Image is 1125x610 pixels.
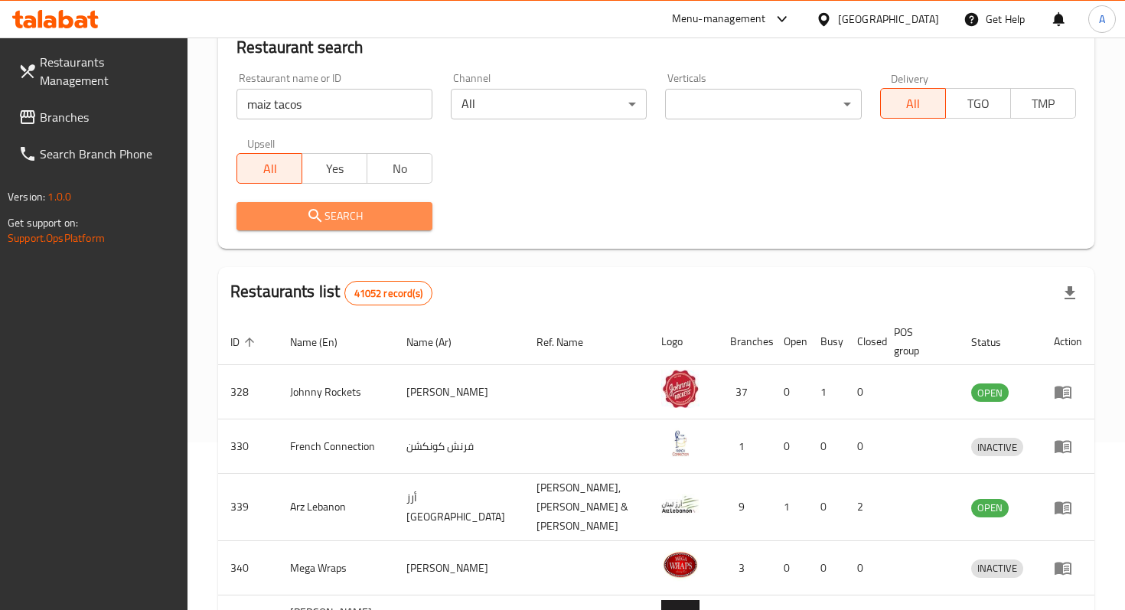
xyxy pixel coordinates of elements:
[661,485,699,524] img: Arz Lebanon
[394,419,524,474] td: فرنش كونكشن
[230,333,259,351] span: ID
[945,88,1011,119] button: TGO
[845,541,882,595] td: 0
[649,318,718,365] th: Logo
[302,153,367,184] button: Yes
[880,88,946,119] button: All
[661,370,699,408] img: Johnny Rockets
[6,99,187,135] a: Branches
[47,187,71,207] span: 1.0.0
[8,187,45,207] span: Version:
[236,89,432,119] input: Search for restaurant name or ID..
[971,438,1023,456] div: INACTIVE
[394,474,524,541] td: أرز [GEOGRAPHIC_DATA]
[1054,559,1082,577] div: Menu
[218,365,278,419] td: 328
[394,365,524,419] td: [PERSON_NAME]
[971,439,1023,456] span: INACTIVE
[718,474,771,541] td: 9
[278,541,394,595] td: Mega Wraps
[718,541,771,595] td: 3
[952,93,1005,115] span: TGO
[344,281,432,305] div: Total records count
[1017,93,1070,115] span: TMP
[845,474,882,541] td: 2
[771,365,808,419] td: 0
[1054,383,1082,401] div: Menu
[718,419,771,474] td: 1
[661,546,699,584] img: Mega Wraps
[236,36,1076,59] h2: Restaurant search
[218,541,278,595] td: 340
[278,474,394,541] td: Arz Lebanon
[971,499,1009,517] span: OPEN
[236,153,302,184] button: All
[406,333,471,351] span: Name (Ar)
[249,207,420,226] span: Search
[218,474,278,541] td: 339
[771,318,808,365] th: Open
[345,286,432,301] span: 41052 record(s)
[243,158,296,180] span: All
[971,559,1023,578] div: INACTIVE
[838,11,939,28] div: [GEOGRAPHIC_DATA]
[1054,437,1082,455] div: Menu
[808,365,845,419] td: 1
[290,333,357,351] span: Name (En)
[40,145,175,163] span: Search Branch Phone
[718,318,771,365] th: Branches
[451,89,647,119] div: All
[367,153,432,184] button: No
[771,474,808,541] td: 1
[718,365,771,419] td: 37
[230,280,432,305] h2: Restaurants list
[218,419,278,474] td: 330
[8,228,105,248] a: Support.OpsPlatform
[971,383,1009,402] div: OPEN
[971,333,1021,351] span: Status
[6,135,187,172] a: Search Branch Phone
[887,93,940,115] span: All
[891,73,929,83] label: Delivery
[394,541,524,595] td: [PERSON_NAME]
[373,158,426,180] span: No
[771,419,808,474] td: 0
[845,318,882,365] th: Closed
[524,474,649,541] td: [PERSON_NAME],[PERSON_NAME] & [PERSON_NAME]
[8,213,78,233] span: Get support on:
[247,138,276,148] label: Upsell
[1010,88,1076,119] button: TMP
[808,474,845,541] td: 0
[845,419,882,474] td: 0
[40,108,175,126] span: Branches
[808,541,845,595] td: 0
[808,318,845,365] th: Busy
[6,44,187,99] a: Restaurants Management
[278,365,394,419] td: Johnny Rockets
[665,89,861,119] div: ​
[808,419,845,474] td: 0
[1052,275,1088,312] div: Export file
[1099,11,1105,28] span: A
[278,419,394,474] td: French Connection
[236,202,432,230] button: Search
[971,384,1009,402] span: OPEN
[40,53,175,90] span: Restaurants Management
[308,158,361,180] span: Yes
[771,541,808,595] td: 0
[672,10,766,28] div: Menu-management
[661,424,699,462] img: French Connection
[536,333,603,351] span: Ref. Name
[1054,498,1082,517] div: Menu
[894,323,941,360] span: POS group
[1042,318,1094,365] th: Action
[845,365,882,419] td: 0
[971,559,1023,577] span: INACTIVE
